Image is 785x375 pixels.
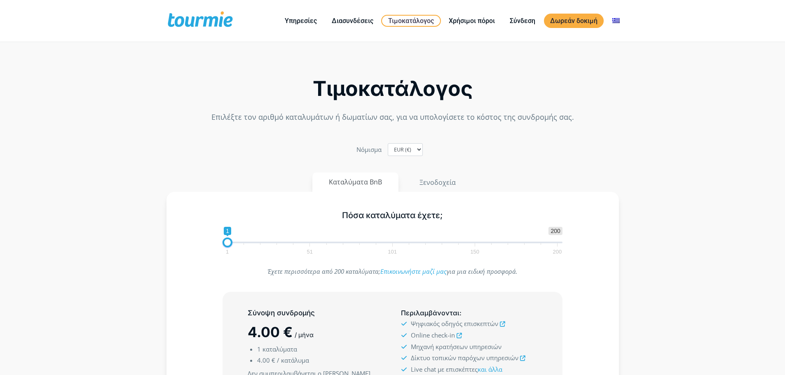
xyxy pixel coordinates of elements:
[166,79,619,98] h2: Τιμοκατάλογος
[548,227,562,235] span: 200
[223,266,562,277] p: Έχετε περισσότερα από 200 καταλύματα; για μια ειδική προσφορά.
[223,210,562,221] h5: Πόσα καταλύματα έχετε;
[403,172,473,192] button: Ξενοδοχεία
[257,345,261,353] span: 1
[469,250,480,254] span: 150
[257,356,275,364] span: 4.00 €
[411,342,501,351] span: Μηχανή κρατήσεων υπηρεσιών
[544,14,604,28] a: Δωρεάν δοκιμή
[277,356,309,364] span: / κατάλυμα
[380,267,447,275] a: Επικοινωνήστε μαζί μας
[478,365,502,373] a: και άλλα
[443,16,501,26] a: Χρήσιμοι πόροι
[306,250,314,254] span: 51
[504,16,541,26] a: Σύνδεση
[411,365,502,373] span: Live chat με επισκέπτες
[411,354,518,362] span: Δίκτυο τοπικών παρόχων υπηρεσιών
[224,227,231,235] span: 1
[225,250,230,254] span: 1
[401,309,459,317] span: Περιλαμβάνονται
[381,15,441,27] a: Τιμοκατάλογος
[552,250,563,254] span: 200
[411,331,455,339] span: Online check-in
[606,16,626,26] a: Αλλαγή σε
[262,345,297,353] span: καταλύματα
[166,112,619,123] p: Επιλέξτε τον αριθμό καταλυμάτων ή δωματίων σας, για να υπολογίσετε το κόστος της συνδρομής σας.
[312,172,398,192] button: Καταλύματα BnB
[326,16,380,26] a: Διασυνδέσεις
[248,308,384,318] h5: Σύνοψη συνδρομής
[356,144,382,155] label: Nόμισμα
[401,308,537,318] h5: :
[279,16,323,26] a: Υπηρεσίες
[411,319,498,328] span: Ψηφιακός οδηγός επισκεπτών
[295,331,314,339] span: / μήνα
[248,324,293,340] span: 4.00 €
[387,250,398,254] span: 101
